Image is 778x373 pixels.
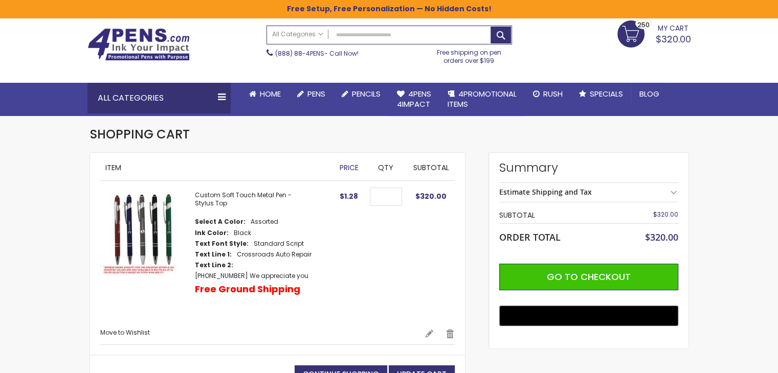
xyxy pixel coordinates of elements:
button: Buy with GPay [499,306,678,326]
strong: Summary [499,159,678,176]
a: Specials [571,83,631,105]
span: $1.28 [340,191,358,201]
span: Pens [307,88,325,99]
span: Item [105,162,121,173]
div: Free shipping on pen orders over $199 [426,44,512,65]
a: Pencils [334,83,389,105]
dt: Ink Color [195,229,229,237]
span: 4Pens 4impact [397,88,431,109]
span: Shopping Cart [90,126,190,143]
img: Custom Soft Touch Stylus Pen-Assorted [100,191,185,275]
span: $320.00 [645,231,678,243]
a: Home [241,83,289,105]
dt: Text Line 2 [195,261,233,269]
span: 250 [637,20,650,30]
span: Specials [590,88,623,99]
a: Pens [289,83,334,105]
span: $320.00 [415,191,447,201]
span: $320.00 [653,210,678,219]
p: Free Ground Shipping [195,283,300,295]
span: Subtotal [413,162,449,173]
strong: Estimate Shipping and Tax [499,187,592,197]
dd: [PHONE_NUMBER] We appreciate you [195,272,308,280]
span: Pencils [352,88,381,99]
span: Blog [639,88,659,99]
span: Home [260,88,281,99]
span: $320.00 [656,33,691,45]
span: Rush [543,88,563,99]
img: 4Pens Custom Pens and Promotional Products [87,28,190,61]
button: Go to Checkout [499,264,678,290]
a: Move to Wishlist [100,328,150,337]
div: All Categories [87,83,231,113]
a: Blog [631,83,668,105]
span: Price [340,162,359,173]
dd: Standard Script [254,240,304,248]
a: 4PROMOTIONALITEMS [439,83,525,116]
dd: Assorted [251,218,278,226]
th: Subtotal [499,207,618,223]
a: $320.00 250 [617,20,691,46]
a: Custom Soft Touch Stylus Pen-Assorted [100,191,195,318]
a: 4Pens4impact [389,83,439,116]
strong: Order Total [499,229,561,243]
a: (888) 88-4PENS [275,49,324,58]
a: Rush [525,83,571,105]
span: All Categories [272,30,323,38]
a: Custom Soft Touch Metal Pen - Stylus Top [195,191,292,207]
dd: Crossroads Auto Repair [237,250,312,259]
span: 4PROMOTIONAL ITEMS [448,88,517,109]
dt: Text Font Style [195,240,249,248]
a: All Categories [267,26,328,43]
dt: Text Line 1 [195,250,232,259]
span: Qty [378,162,393,173]
dd: Black [234,229,251,237]
span: - Call Now! [275,49,359,58]
dt: Select A Color [195,218,246,226]
span: Go to Checkout [547,270,631,283]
